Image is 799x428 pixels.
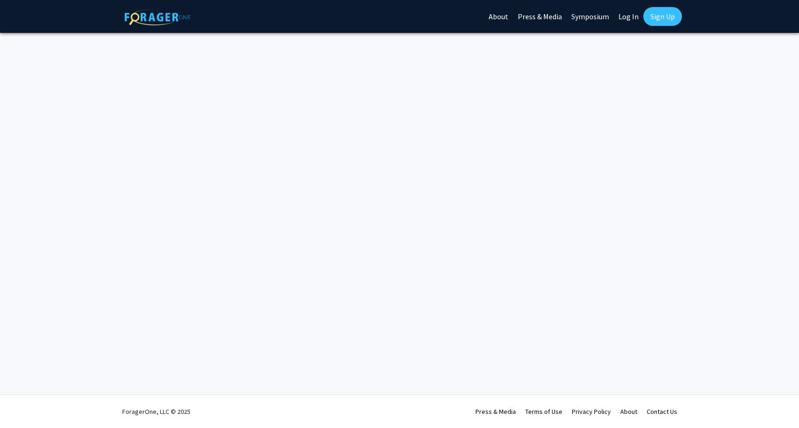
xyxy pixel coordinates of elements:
[620,407,637,416] a: About
[475,407,516,416] a: Press & Media
[647,407,677,416] a: Contact Us
[122,395,190,428] div: ForagerOne, LLC © 2025
[525,407,562,416] a: Terms of Use
[643,7,682,26] a: Sign Up
[125,9,190,25] img: ForagerOne Logo
[572,407,611,416] a: Privacy Policy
